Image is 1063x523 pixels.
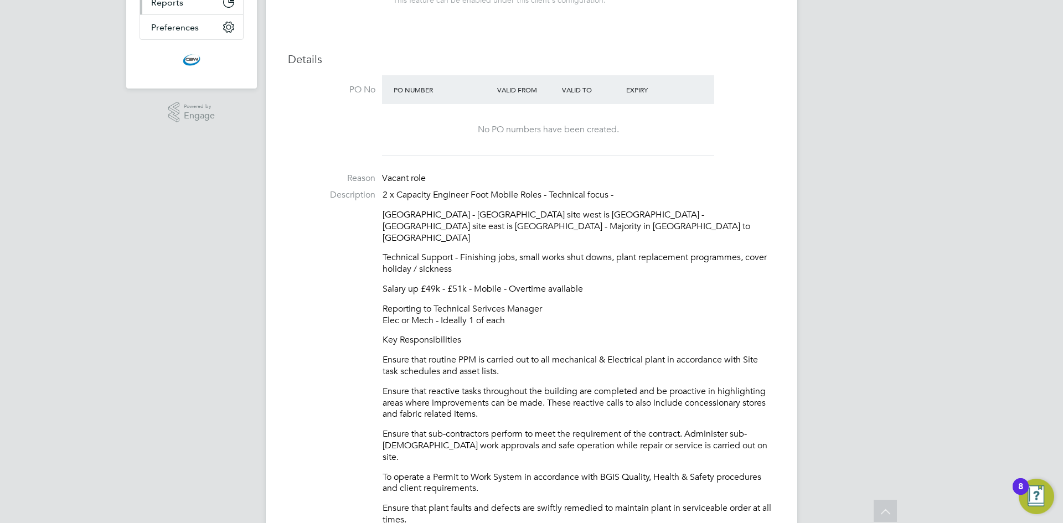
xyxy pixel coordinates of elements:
[382,173,426,184] span: Vacant role
[383,428,775,463] p: Ensure that sub-contractors perform to meet the requirement of the contract. Administer sub-[DEMO...
[383,209,775,244] p: [GEOGRAPHIC_DATA] - [GEOGRAPHIC_DATA] site west is [GEOGRAPHIC_DATA] - [GEOGRAPHIC_DATA] site eas...
[1018,486,1023,501] div: 8
[391,80,494,100] div: PO Number
[383,334,775,346] p: Key Responsibilities
[288,84,375,96] label: PO No
[288,173,375,184] label: Reason
[288,52,775,66] h3: Details
[383,354,775,377] p: Ensure that routine PPM is carried out to all mechanical & Electrical plant in accordance with Si...
[383,386,775,420] p: Ensure that reactive tasks throughout the building are completed and be proactive in highlighting...
[151,22,199,33] span: Preferences
[288,189,375,201] label: Description
[183,51,200,69] img: cbwstaffingsolutions-logo-retina.png
[184,102,215,111] span: Powered by
[140,15,243,39] button: Preferences
[140,51,244,69] a: Go to home page
[1019,479,1054,514] button: Open Resource Center, 8 new notifications
[184,111,215,121] span: Engage
[168,102,215,123] a: Powered byEngage
[383,303,775,327] p: Reporting to Technical Serivces Manager Elec or Mech - Ideally 1 of each
[623,80,688,100] div: Expiry
[383,189,775,201] p: 2 x Capacity Engineer Foot Mobile Roles - Technical focus -
[383,283,775,295] p: Salary up £49k - £51k - Mobile - Overtime available
[393,124,703,136] div: No PO numbers have been created.
[383,472,775,495] p: To operate a Permit to Work System in accordance with BGIS Quality, Health & Safety procedures an...
[383,252,775,275] p: Technical Support - Finishing jobs, small works shut downs, plant replacement programmes, cover h...
[494,80,559,100] div: Valid From
[559,80,624,100] div: Valid To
